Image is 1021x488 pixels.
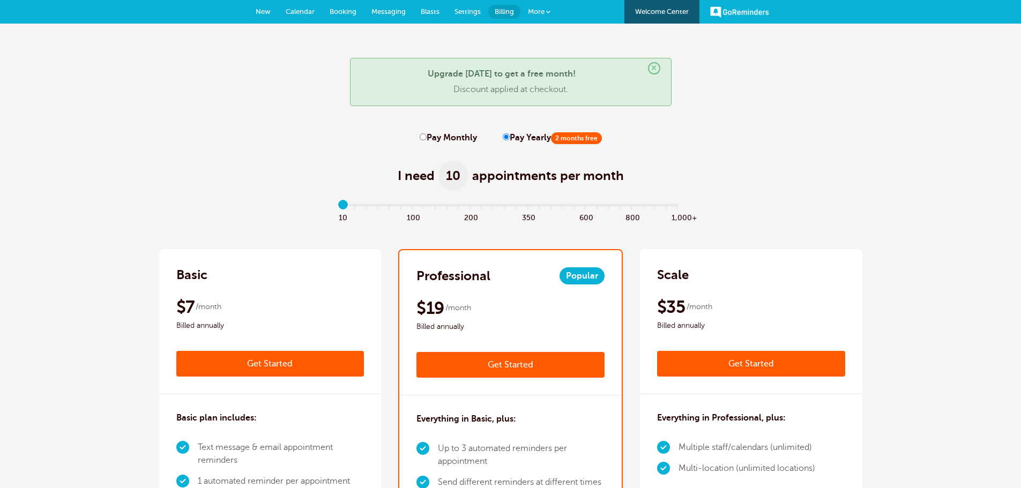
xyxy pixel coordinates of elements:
[488,5,520,19] a: Billing
[361,85,660,95] p: Discount applied at checkout.
[416,297,444,319] span: $19
[420,133,477,143] label: Pay Monthly
[528,7,545,16] span: More
[198,437,364,471] li: Text message & email appointment reminders
[407,211,419,223] span: 100
[687,301,712,313] span: /month
[657,411,786,424] h3: Everything in Professional, plus:
[176,351,364,377] a: Get Started
[416,320,605,333] span: Billed annually
[371,7,406,16] span: Messaging
[176,411,257,424] h3: Basic plan includes:
[503,133,510,140] input: Pay Yearly2 months free
[439,161,468,191] span: 10
[176,296,195,318] span: $7
[196,301,221,313] span: /month
[398,167,435,184] span: I need
[522,211,534,223] span: 350
[420,133,427,140] input: Pay Monthly
[657,296,685,318] span: $35
[657,266,689,283] h2: Scale
[657,351,845,377] a: Get Started
[503,133,602,143] label: Pay Yearly
[625,211,637,223] span: 800
[560,267,605,284] span: Popular
[416,267,490,284] h2: Professional
[421,7,439,16] span: Blasts
[672,211,683,223] span: 1,000+
[657,319,845,332] span: Billed annually
[416,412,516,425] h3: Everything in Basic, plus:
[416,352,605,378] a: Get Started
[438,438,605,472] li: Up to 3 automated reminders per appointment
[445,302,471,314] span: /month
[579,211,591,223] span: 600
[679,437,815,458] li: Multiple staff/calendars (unlimited)
[338,211,349,223] span: 10
[286,7,315,16] span: Calendar
[454,7,481,16] span: Settings
[551,132,602,144] span: 2 months free
[679,458,815,479] li: Multi-location (unlimited locations)
[176,319,364,332] span: Billed annually
[330,7,356,16] span: Booking
[495,7,514,16] span: Billing
[464,211,476,223] span: 200
[648,62,660,74] span: ×
[176,266,207,283] h2: Basic
[472,167,624,184] span: appointments per month
[256,7,271,16] span: New
[428,69,576,79] strong: Upgrade [DATE] to get a free month!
